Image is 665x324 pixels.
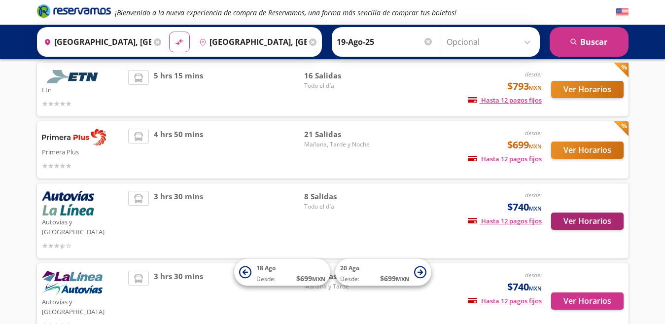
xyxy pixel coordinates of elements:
img: Etn [42,70,106,83]
span: 3 hrs 30 mins [154,191,203,251]
input: Opcional [447,30,535,54]
button: Ver Horarios [551,142,624,159]
span: Mañana, Tarde y Noche [304,140,373,149]
small: MXN [529,205,542,212]
span: 18 Ago [256,264,276,272]
button: Ver Horarios [551,81,624,98]
p: Primera Plus [42,145,124,157]
span: 21 Salidas [304,129,373,140]
small: MXN [396,275,409,283]
span: 16 Salidas [304,70,373,81]
button: Ver Horarios [551,213,624,230]
span: Todo el día [304,202,373,211]
small: MXN [529,285,542,292]
input: Buscar Destino [195,30,307,54]
p: Autovías y [GEOGRAPHIC_DATA] [42,216,124,237]
small: MXN [529,84,542,91]
span: $ 699 [380,273,409,284]
span: $740 [507,200,542,215]
button: Ver Horarios [551,292,624,310]
em: desde: [525,271,542,279]
span: Todo el día [304,81,373,90]
span: 4 hrs 50 mins [154,129,203,171]
button: 20 AgoDesde:$699MXN [335,259,431,286]
button: 18 AgoDesde:$699MXN [234,259,330,286]
span: Mañana y Tarde [304,282,373,291]
button: English [616,6,629,19]
small: MXN [312,275,325,283]
span: Hasta 12 pagos fijos [468,216,542,225]
span: Hasta 12 pagos fijos [468,96,542,105]
p: Etn [42,83,124,95]
i: Brand Logo [37,3,111,18]
img: Autovías y La Línea [42,191,94,216]
small: MXN [529,143,542,150]
span: $793 [507,79,542,94]
a: Brand Logo [37,3,111,21]
button: Buscar [550,27,629,57]
span: $740 [507,280,542,294]
em: desde: [525,70,542,78]
span: Hasta 12 pagos fijos [468,154,542,163]
span: 20 Ago [340,264,359,272]
span: Hasta 12 pagos fijos [468,296,542,305]
em: desde: [525,191,542,199]
input: Elegir Fecha [337,30,433,54]
input: Buscar Origen [40,30,151,54]
em: desde: [525,129,542,137]
p: Autovías y [GEOGRAPHIC_DATA] [42,295,124,317]
span: Desde: [340,275,359,284]
span: $ 699 [296,273,325,284]
span: $699 [507,138,542,152]
span: 5 hrs 15 mins [154,70,203,109]
span: Desde: [256,275,276,284]
span: 8 Salidas [304,191,373,202]
img: Autovías y La Línea [42,271,103,295]
img: Primera Plus [42,129,106,145]
em: ¡Bienvenido a la nueva experiencia de compra de Reservamos, una forma más sencilla de comprar tus... [115,8,456,17]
